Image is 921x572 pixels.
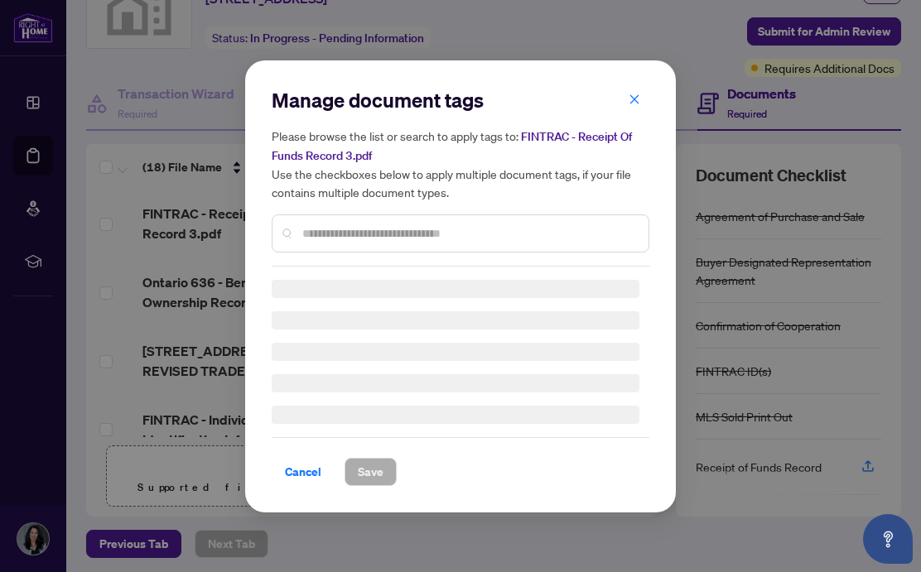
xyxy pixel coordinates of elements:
button: Save [345,458,397,486]
h5: Please browse the list or search to apply tags to: Use the checkboxes below to apply multiple doc... [272,127,649,201]
span: FINTRAC - Receipt Of Funds Record 3.pdf [272,129,632,163]
button: Open asap [863,514,913,564]
h2: Manage document tags [272,87,649,113]
button: Cancel [272,458,335,486]
span: close [629,93,640,104]
span: Cancel [285,459,321,485]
